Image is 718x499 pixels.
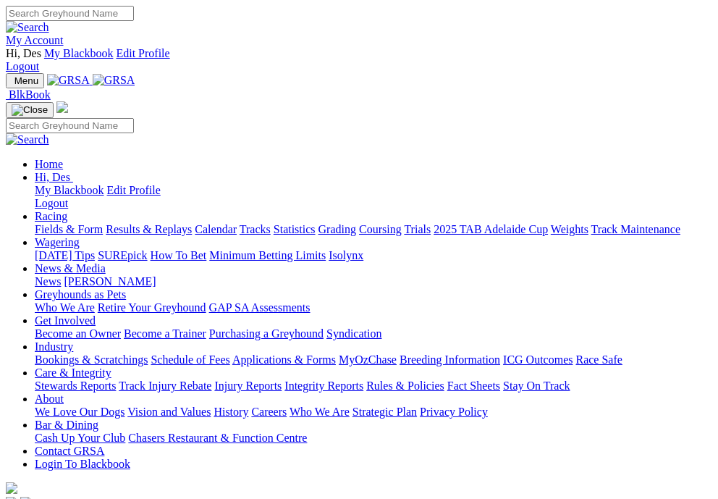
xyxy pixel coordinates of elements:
[35,171,70,183] span: Hi, Des
[35,236,80,248] a: Wagering
[6,21,49,34] img: Search
[98,301,206,314] a: Retire Your Greyhound
[35,380,116,392] a: Stewards Reports
[359,223,402,235] a: Coursing
[35,288,126,301] a: Greyhounds as Pets
[329,249,363,261] a: Isolynx
[214,380,282,392] a: Injury Reports
[209,301,311,314] a: GAP SA Assessments
[64,275,156,288] a: [PERSON_NAME]
[35,406,124,418] a: We Love Our Dogs
[366,380,444,392] a: Rules & Policies
[195,223,237,235] a: Calendar
[35,380,712,393] div: Care & Integrity
[35,432,125,444] a: Cash Up Your Club
[44,47,114,59] a: My Blackbook
[404,223,431,235] a: Trials
[251,406,287,418] a: Careers
[6,482,17,494] img: logo-grsa-white.png
[6,47,41,59] span: Hi, Des
[35,249,712,262] div: Wagering
[35,249,95,261] a: [DATE] Tips
[503,380,570,392] a: Stay On Track
[56,101,68,113] img: logo-grsa-white.png
[35,393,64,405] a: About
[35,445,104,457] a: Contact GRSA
[35,353,148,366] a: Bookings & Scratchings
[35,301,712,314] div: Greyhounds as Pets
[6,60,39,72] a: Logout
[35,327,121,340] a: Become an Owner
[35,223,103,235] a: Fields & Form
[35,340,73,353] a: Industry
[284,380,363,392] a: Integrity Reports
[35,314,96,327] a: Get Involved
[6,133,49,146] img: Search
[290,406,350,418] a: Who We Are
[232,353,336,366] a: Applications & Forms
[35,210,67,222] a: Racing
[124,327,206,340] a: Become a Trainer
[6,88,51,101] a: BlkBook
[326,327,381,340] a: Syndication
[209,327,324,340] a: Purchasing a Greyhound
[14,75,38,86] span: Menu
[35,419,98,431] a: Bar & Dining
[434,223,548,235] a: 2025 TAB Adelaide Cup
[214,406,248,418] a: History
[591,223,680,235] a: Track Maintenance
[274,223,316,235] a: Statistics
[47,74,90,87] img: GRSA
[6,6,134,21] input: Search
[35,366,111,379] a: Care & Integrity
[503,353,573,366] a: ICG Outcomes
[106,223,192,235] a: Results & Replays
[35,275,712,288] div: News & Media
[35,458,130,470] a: Login To Blackbook
[318,223,356,235] a: Grading
[35,432,712,445] div: Bar & Dining
[35,158,63,170] a: Home
[35,184,104,196] a: My Blackbook
[35,262,106,274] a: News & Media
[6,102,54,118] button: Toggle navigation
[240,223,271,235] a: Tracks
[12,104,48,116] img: Close
[35,301,95,314] a: Who We Are
[35,223,712,236] div: Racing
[151,249,207,261] a: How To Bet
[35,275,61,288] a: News
[6,118,134,133] input: Search
[6,73,44,88] button: Toggle navigation
[127,406,211,418] a: Vision and Values
[339,353,397,366] a: MyOzChase
[352,406,417,418] a: Strategic Plan
[35,353,712,366] div: Industry
[128,432,307,444] a: Chasers Restaurant & Function Centre
[209,249,326,261] a: Minimum Betting Limits
[6,47,712,73] div: My Account
[35,184,712,210] div: Hi, Des
[35,327,712,340] div: Get Involved
[551,223,588,235] a: Weights
[93,74,135,87] img: GRSA
[9,88,51,101] span: BlkBook
[151,353,229,366] a: Schedule of Fees
[107,184,161,196] a: Edit Profile
[35,406,712,419] div: About
[400,353,500,366] a: Breeding Information
[35,171,73,183] a: Hi, Des
[575,353,622,366] a: Race Safe
[116,47,169,59] a: Edit Profile
[35,197,68,209] a: Logout
[98,249,147,261] a: SUREpick
[119,380,211,392] a: Track Injury Rebate
[447,380,500,392] a: Fact Sheets
[420,406,488,418] a: Privacy Policy
[6,34,64,46] a: My Account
